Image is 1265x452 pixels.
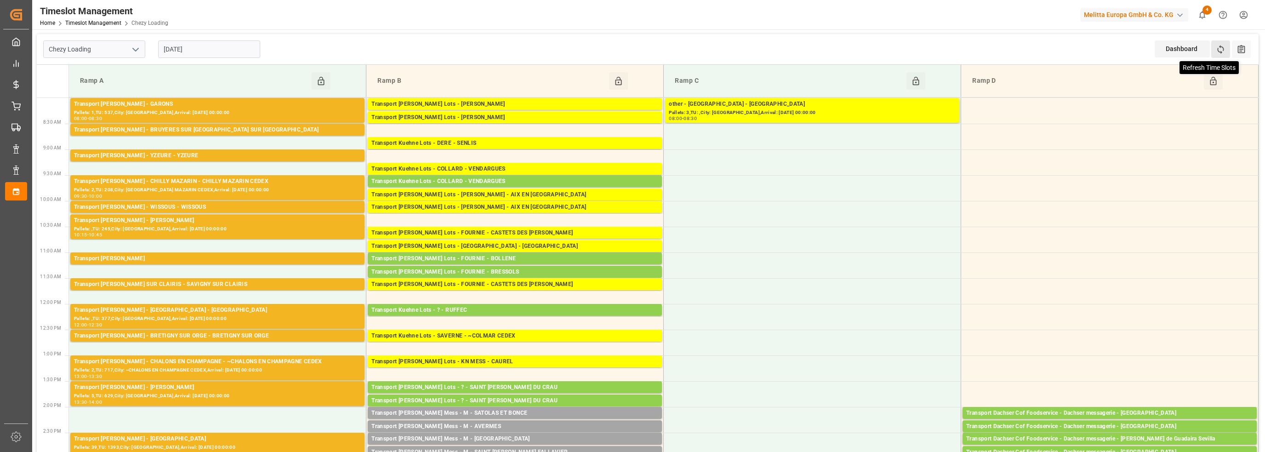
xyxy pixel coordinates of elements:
[371,418,658,426] div: Pallets: ,TU: 8,City: SATOLAS ET BONCE,Arrival: [DATE] 00:00:00
[1155,40,1210,57] div: Dashboard
[74,323,87,327] div: 12:00
[371,122,658,130] div: Pallets: ,TU: 116,City: [GEOGRAPHIC_DATA],Arrival: [DATE] 00:00:00
[43,120,61,125] span: 8:30 AM
[89,194,102,198] div: 10:00
[43,171,61,176] span: 9:30 AM
[371,383,658,392] div: Transport [PERSON_NAME] Lots - ? - SAINT [PERSON_NAME] DU CRAU
[43,377,61,382] span: 1:30 PM
[371,174,658,182] div: Pallets: 16,TU: 192,City: [GEOGRAPHIC_DATA],Arrival: [DATE] 00:00:00
[40,223,61,228] span: 10:30 AM
[371,396,658,406] div: Transport [PERSON_NAME] Lots - ? - SAINT [PERSON_NAME] DU CRAU
[74,374,87,378] div: 13:00
[74,306,361,315] div: Transport [PERSON_NAME] - [GEOGRAPHIC_DATA] - [GEOGRAPHIC_DATA]
[371,268,658,277] div: Transport [PERSON_NAME] Lots - FOURNIE - BRESSOLS
[371,203,658,212] div: Transport [PERSON_NAME] Lots - [PERSON_NAME] - AIX EN [GEOGRAPHIC_DATA]
[371,315,658,323] div: Pallets: 2,TU: 1039,City: RUFFEC,Arrival: [DATE] 00:00:00
[669,116,682,120] div: 08:00
[969,72,1204,90] div: Ramp D
[74,435,361,444] div: Transport [PERSON_NAME] - [GEOGRAPHIC_DATA]
[371,212,658,220] div: Pallets: ,TU: 20,City: [GEOGRAPHIC_DATA],Arrival: [DATE] 00:00:00
[669,109,956,117] div: Pallets: 3,TU: ,City: [GEOGRAPHIC_DATA],Arrival: [DATE] 00:00:00
[371,366,658,374] div: Pallets: 1,TU: 244,City: [GEOGRAPHIC_DATA],Arrival: [DATE] 00:00:00
[371,229,658,238] div: Transport [PERSON_NAME] Lots - FOURNIE - CASTETS DES [PERSON_NAME]
[371,254,658,263] div: Transport [PERSON_NAME] Lots - FOURNIE - BOLLENE
[74,400,87,404] div: 13:30
[74,366,361,374] div: Pallets: 2,TU: 717,City: ~CHALONS EN CHAMPAGNE CEDEX,Arrival: [DATE] 00:00:00
[89,233,102,237] div: 10:45
[371,100,658,109] div: Transport [PERSON_NAME] Lots - [PERSON_NAME]
[371,341,658,349] div: Pallets: 5,TU: 538,City: ~COLMAR CEDEX,Arrival: [DATE] 00:00:00
[74,194,87,198] div: 09:30
[87,323,89,327] div: -
[74,280,361,289] div: Transport [PERSON_NAME] SUR CLAIRIS - SAVIGNY SUR CLAIRIS
[128,42,142,57] button: open menu
[1192,5,1213,25] button: show 4 new notifications
[371,263,658,271] div: Pallets: 2,TU: ,City: BOLLENE,Arrival: [DATE] 00:00:00
[74,216,361,225] div: Transport [PERSON_NAME] - [PERSON_NAME]
[371,177,658,186] div: Transport Kuehne Lots - COLLARD - VENDARGUES
[74,135,361,143] div: Pallets: ,TU: 132,City: [GEOGRAPHIC_DATA],Arrival: [DATE] 00:00:00
[684,116,697,120] div: 08:30
[671,72,906,90] div: Ramp C
[40,274,61,279] span: 11:30 AM
[74,392,361,400] div: Pallets: 5,TU: 629,City: [GEOGRAPHIC_DATA],Arrival: [DATE] 00:00:00
[371,109,658,117] div: Pallets: 31,TU: 512,City: CARQUEFOU,Arrival: [DATE] 00:00:00
[87,233,89,237] div: -
[371,200,658,207] div: Pallets: ,TU: 65,City: [GEOGRAPHIC_DATA],Arrival: [DATE] 00:00:00
[74,341,361,349] div: Pallets: ,TU: 73,City: [GEOGRAPHIC_DATA],Arrival: [DATE] 00:00:00
[74,212,361,220] div: Pallets: 5,TU: ,City: WISSOUS,Arrival: [DATE] 00:00:00
[87,374,89,378] div: -
[966,435,1253,444] div: Transport Dachser Cof Foodservice - Dachser messagerie - [PERSON_NAME] de Guadaira Sevilla
[371,409,658,418] div: Transport [PERSON_NAME] Mess - M - SATOLAS ET BONCE
[74,203,361,212] div: Transport [PERSON_NAME] - WISSOUS - WISSOUS
[371,406,658,413] div: Pallets: 2,TU: 671,City: [GEOGRAPHIC_DATA][PERSON_NAME],Arrival: [DATE] 00:00:00
[89,374,102,378] div: 13:30
[371,306,658,315] div: Transport Kuehne Lots - ? - RUFFEC
[371,332,658,341] div: Transport Kuehne Lots - SAVERNE - ~COLMAR CEDEX
[371,289,658,297] div: Pallets: ,TU: 168,City: CASTETS DES [PERSON_NAME],Arrival: [DATE] 00:00:00
[43,351,61,356] span: 1:00 PM
[74,263,361,271] div: Pallets: ,TU: 127,City: [GEOGRAPHIC_DATA],Arrival: [DATE] 00:00:00
[74,383,361,392] div: Transport [PERSON_NAME] - [PERSON_NAME]
[966,409,1253,418] div: Transport Dachser Cof Foodservice - Dachser messagerie - [GEOGRAPHIC_DATA]
[371,277,658,285] div: Pallets: 1,TU: 84,City: BRESSOLS,Arrival: [DATE] 00:00:00
[1202,6,1212,15] span: 4
[371,444,658,452] div: Pallets: ,TU: 12,City: [GEOGRAPHIC_DATA],Arrival: [DATE] 00:00:00
[371,392,658,400] div: Pallets: 3,TU: 716,City: [GEOGRAPHIC_DATA][PERSON_NAME],Arrival: [DATE] 00:00:00
[74,444,361,452] div: Pallets: 39,TU: 1393,City: [GEOGRAPHIC_DATA],Arrival: [DATE] 00:00:00
[966,431,1253,439] div: Pallets: 1,TU: 13,City: [GEOGRAPHIC_DATA],Arrival: [DATE] 00:00:00
[371,431,658,439] div: Pallets: ,TU: 95,City: [GEOGRAPHIC_DATA],Arrival: [DATE] 00:00:00
[40,4,168,18] div: Timeslot Management
[1080,8,1188,22] div: Melitta Europa GmbH & Co. KG
[89,116,102,120] div: 08:30
[74,116,87,120] div: 08:00
[371,139,658,148] div: Transport Kuehne Lots - DERE - SENLIS
[43,145,61,150] span: 9:00 AM
[89,400,102,404] div: 14:00
[966,422,1253,431] div: Transport Dachser Cof Foodservice - Dachser messagerie - [GEOGRAPHIC_DATA]
[371,280,658,289] div: Transport [PERSON_NAME] Lots - FOURNIE - CASTETS DES [PERSON_NAME]
[158,40,260,58] input: DD-MM-YYYY
[74,357,361,366] div: Transport [PERSON_NAME] - CHALONS EN CHAMPAGNE - ~CHALONS EN CHAMPAGNE CEDEX
[371,435,658,444] div: Transport [PERSON_NAME] Mess - M - [GEOGRAPHIC_DATA]
[43,429,61,434] span: 2:30 PM
[74,332,361,341] div: Transport [PERSON_NAME] - BRETIGNY SUR ORGE - BRETIGNY SUR ORGE
[374,72,609,90] div: Ramp B
[40,20,55,26] a: Home
[89,323,102,327] div: 12:30
[74,233,87,237] div: 10:15
[74,254,361,263] div: Transport [PERSON_NAME]
[65,20,121,26] a: Timeslot Management
[371,165,658,174] div: Transport Kuehne Lots - COLLARD - VENDARGUES
[76,72,312,90] div: Ramp A
[87,194,89,198] div: -
[1213,5,1233,25] button: Help Center
[371,148,658,156] div: Pallets: ,TU: 285,City: [GEOGRAPHIC_DATA],Arrival: [DATE] 00:00:00
[74,186,361,194] div: Pallets: 2,TU: 208,City: [GEOGRAPHIC_DATA] MAZARIN CEDEX,Arrival: [DATE] 00:00:00
[74,177,361,186] div: Transport [PERSON_NAME] - CHILLY MAZARIN - CHILLY MAZARIN CEDEX
[966,444,1253,452] div: Pallets: ,TU: 74,City: [GEOGRAPHIC_DATA] [GEOGRAPHIC_DATA],Arrival: [DATE] 00:00:00
[371,251,658,259] div: Pallets: 1,TU: 174,City: [GEOGRAPHIC_DATA],Arrival: [DATE] 00:00:00
[74,315,361,323] div: Pallets: ,TU: 377,City: [GEOGRAPHIC_DATA],Arrival: [DATE] 00:00:00
[682,116,684,120] div: -
[74,109,361,117] div: Pallets: 1,TU: 537,City: [GEOGRAPHIC_DATA],Arrival: [DATE] 00:00:00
